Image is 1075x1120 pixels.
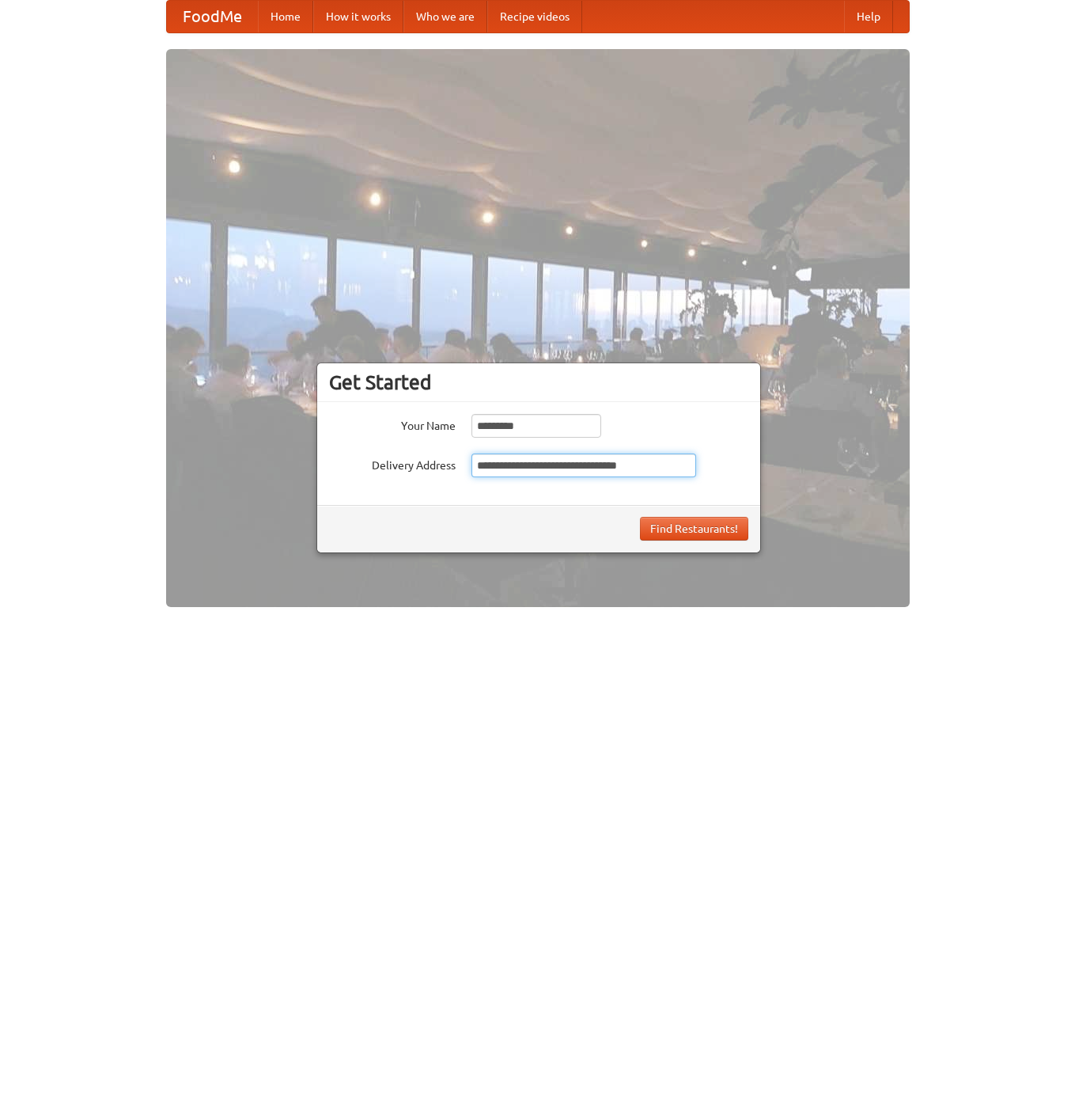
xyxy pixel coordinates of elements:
a: Home [258,1,313,32]
label: Delivery Address [329,454,456,473]
label: Your Name [329,414,456,434]
a: FoodMe [167,1,258,32]
a: Recipe videos [487,1,582,32]
button: Find Restaurants! [640,517,748,541]
h3: Get Started [329,370,748,394]
a: How it works [313,1,403,32]
a: Help [844,1,893,32]
a: Who we are [403,1,487,32]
